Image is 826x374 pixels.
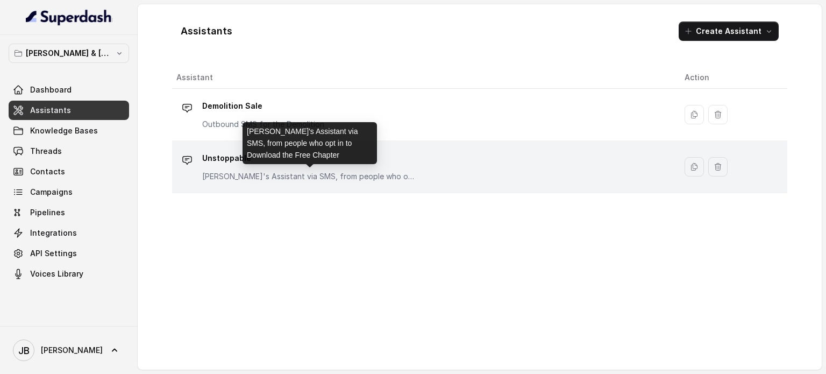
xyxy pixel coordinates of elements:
[30,228,77,238] span: Integrations
[9,44,129,63] button: [PERSON_NAME] & [PERSON_NAME]
[181,23,232,40] h1: Assistants
[26,47,112,60] p: [PERSON_NAME] & [PERSON_NAME]
[676,67,787,89] th: Action
[26,9,112,26] img: light.svg
[30,269,83,279] span: Voices Library
[9,162,129,181] a: Contacts
[41,345,103,356] span: [PERSON_NAME]
[9,121,129,140] a: Knowledge Bases
[30,125,98,136] span: Knowledge Bases
[202,150,417,167] p: Unstoppable
[9,244,129,263] a: API Settings
[202,97,324,115] p: Demolition Sale
[9,101,129,120] a: Assistants
[679,22,779,41] button: Create Assistant
[172,67,676,89] th: Assistant
[202,171,417,182] p: [PERSON_NAME]'s Assistant via SMS, from people who opt in to Download the Free Chapter
[9,182,129,202] a: Campaigns
[202,119,324,130] p: Outbound SMS for the Demolition
[30,187,73,197] span: Campaigns
[9,80,129,100] a: Dashboard
[30,207,65,218] span: Pipelines
[243,122,377,164] div: [PERSON_NAME]'s Assistant via SMS, from people who opt in to Download the Free Chapter
[9,142,129,161] a: Threads
[18,345,30,356] text: JB
[30,146,62,157] span: Threads
[9,203,129,222] a: Pipelines
[9,223,129,243] a: Integrations
[9,264,129,284] a: Voices Library
[30,105,71,116] span: Assistants
[30,248,77,259] span: API Settings
[30,166,65,177] span: Contacts
[30,84,72,95] span: Dashboard
[9,335,129,365] a: [PERSON_NAME]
